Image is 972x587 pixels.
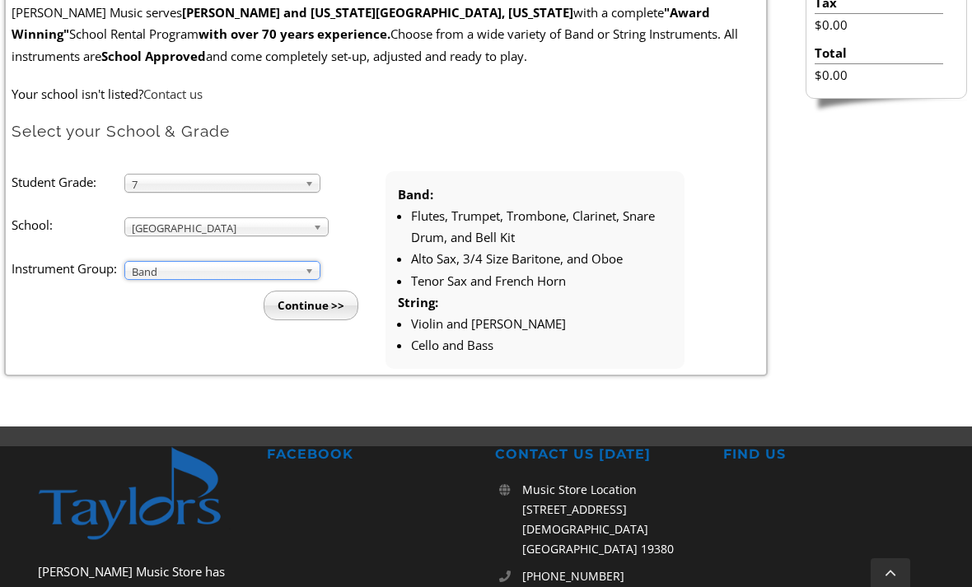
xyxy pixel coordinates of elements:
[132,218,306,238] span: [GEOGRAPHIC_DATA]
[723,446,934,464] h2: FIND US
[182,4,573,21] strong: [PERSON_NAME] and [US_STATE][GEOGRAPHIC_DATA], [US_STATE]
[398,186,433,203] strong: Band:
[264,291,358,320] input: Continue >>
[101,48,206,64] strong: School Approved
[411,334,672,356] li: Cello and Bass
[12,2,759,67] p: [PERSON_NAME] Music serves with a complete School Rental Program Choose from a wide variety of Ba...
[522,480,705,558] p: Music Store Location [STREET_ADDRESS][DEMOGRAPHIC_DATA] [GEOGRAPHIC_DATA] 19380
[398,294,438,310] strong: String:
[815,64,942,86] li: $0.00
[132,175,298,194] span: 7
[12,214,124,235] label: School:
[199,26,390,42] strong: with over 70 years experience.
[12,83,759,105] p: Your school isn't listed?
[132,262,298,282] span: Band
[411,313,672,334] li: Violin and [PERSON_NAME]
[12,258,124,279] label: Instrument Group:
[815,42,942,64] li: Total
[143,86,203,102] a: Contact us
[411,270,672,291] li: Tenor Sax and French Horn
[522,566,705,586] a: [PHONE_NUMBER]
[815,14,942,35] li: $0.00
[806,99,967,114] img: sidebar-footer.png
[411,248,672,269] li: Alto Sax, 3/4 Size Baritone, and Oboe
[12,171,124,193] label: Student Grade:
[12,121,759,142] h2: Select your School & Grade
[495,446,706,464] h2: CONTACT US [DATE]
[411,205,672,249] li: Flutes, Trumpet, Trombone, Clarinet, Snare Drum, and Bell Kit
[38,446,249,541] img: footer-logo
[267,446,478,464] h2: FACEBOOK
